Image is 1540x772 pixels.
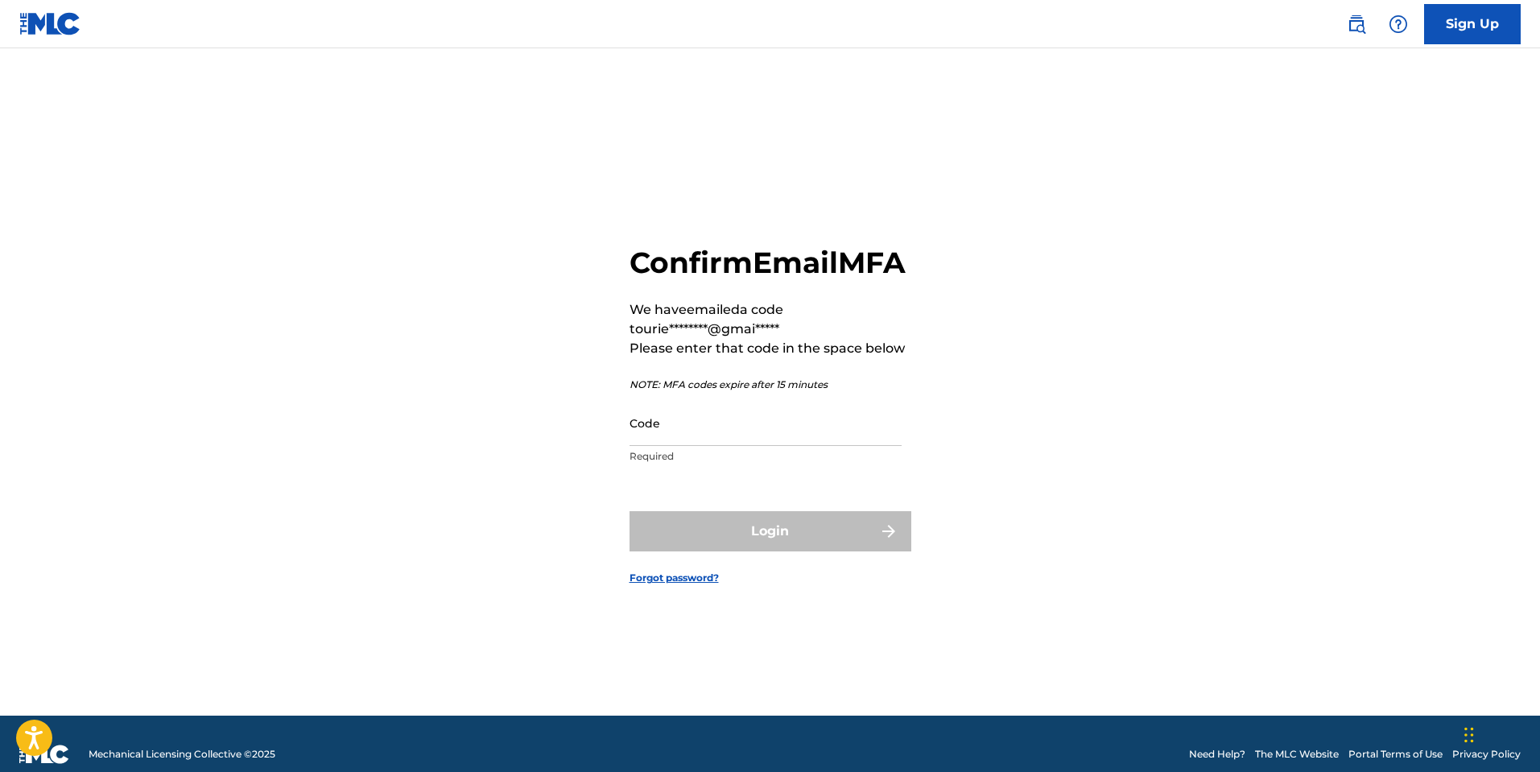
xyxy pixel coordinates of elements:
[1347,14,1366,34] img: search
[630,245,911,281] h2: Confirm Email MFA
[1255,747,1339,762] a: The MLC Website
[1424,4,1521,44] a: Sign Up
[1459,695,1540,772] div: Widget de chat
[19,745,69,764] img: logo
[1189,747,1245,762] a: Need Help?
[1459,695,1540,772] iframe: Chat Widget
[1389,14,1408,34] img: help
[89,747,275,762] span: Mechanical Licensing Collective © 2025
[1464,711,1474,759] div: Arrastrar
[630,571,719,585] a: Forgot password?
[1340,8,1373,40] a: Public Search
[1382,8,1414,40] div: Help
[630,378,911,392] p: NOTE: MFA codes expire after 15 minutes
[630,339,911,358] p: Please enter that code in the space below
[630,449,902,464] p: Required
[1452,747,1521,762] a: Privacy Policy
[1348,747,1443,762] a: Portal Terms of Use
[19,12,81,35] img: MLC Logo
